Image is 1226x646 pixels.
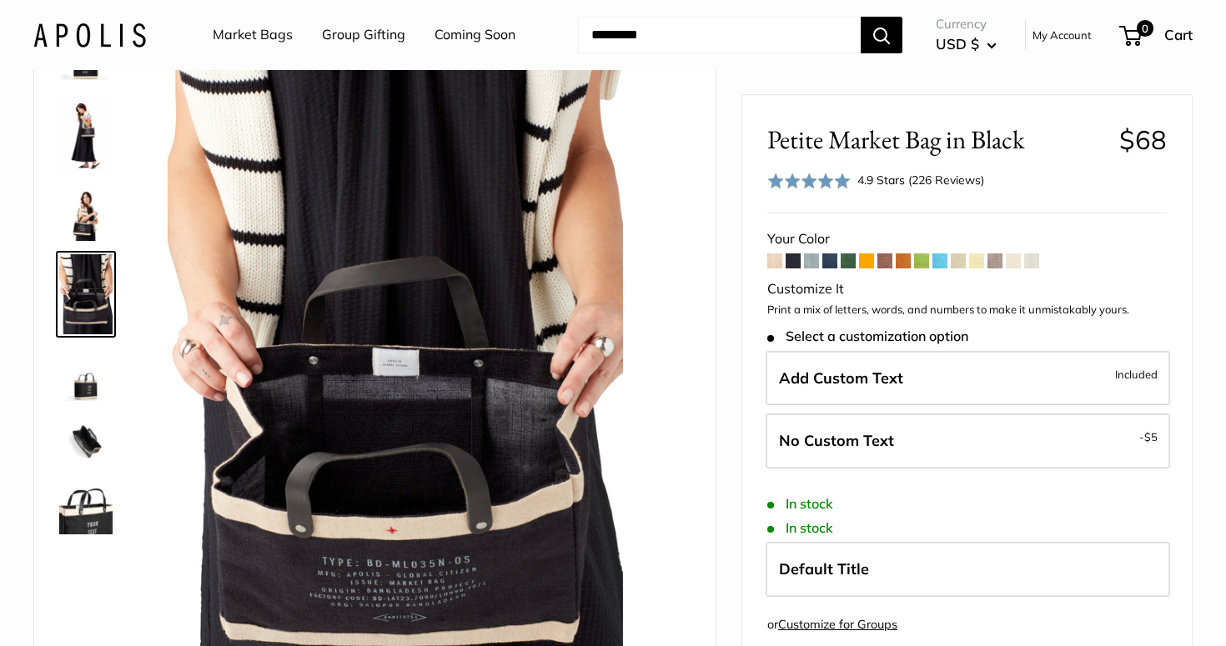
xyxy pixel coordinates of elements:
[1119,123,1167,156] span: $68
[936,13,997,36] span: Currency
[779,368,903,387] span: Add Custom Text
[1121,22,1193,48] a: 0 Cart
[56,184,116,244] a: Petite Market Bag in Black
[767,496,833,512] span: In stock
[766,413,1170,468] label: Leave Blank
[1137,20,1153,37] span: 0
[767,520,833,536] span: In stock
[857,171,984,189] div: 4.9 Stars (226 Reviews)
[322,23,405,48] a: Group Gifting
[779,431,894,450] span: No Custom Text
[936,31,997,58] button: USD $
[56,411,116,471] a: description_Spacious inner area with room for everything.
[56,478,116,538] a: description_Super soft leather handles.
[578,17,861,53] input: Search...
[56,251,116,338] a: Petite Market Bag in Black
[59,254,113,334] img: Petite Market Bag in Black
[767,277,1167,302] div: Customize It
[1033,25,1092,45] a: My Account
[861,17,902,53] button: Search
[1164,26,1193,43] span: Cart
[778,617,897,632] a: Customize for Groups
[767,168,984,193] div: 4.9 Stars (226 Reviews)
[767,227,1167,252] div: Your Color
[435,23,515,48] a: Coming Soon
[59,188,113,241] img: Petite Market Bag in Black
[779,559,869,578] span: Default Title
[59,93,113,173] img: Petite Market Bag in Black
[59,348,113,401] img: Petite Market Bag in Black
[767,613,897,636] div: or
[56,344,116,404] a: Petite Market Bag in Black
[767,124,1107,155] span: Petite Market Bag in Black
[59,481,113,534] img: description_Super soft leather handles.
[59,414,113,468] img: description_Spacious inner area with room for everything.
[1139,427,1158,447] span: -
[213,23,293,48] a: Market Bags
[767,328,968,344] span: Select a customization option
[766,350,1170,405] label: Add Custom Text
[56,90,116,177] a: Petite Market Bag in Black
[936,35,979,53] span: USD $
[1115,363,1158,383] span: Included
[33,23,146,47] img: Apolis
[1144,430,1158,443] span: $5
[766,542,1170,597] label: Default Title
[767,302,1167,318] p: Print a mix of letters, words, and numbers to make it unmistakably yours.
